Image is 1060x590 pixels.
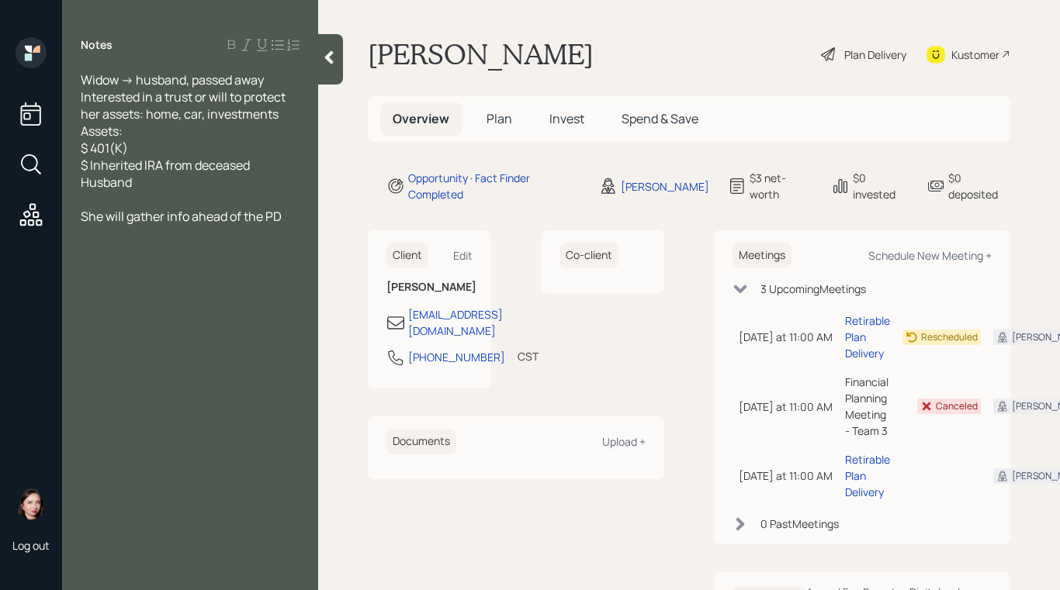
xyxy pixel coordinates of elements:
div: Schedule New Meeting + [868,248,992,263]
span: Overview [393,110,449,127]
div: CST [518,348,539,364]
div: [PHONE_NUMBER] [408,349,505,365]
div: Kustomer [951,47,999,63]
div: Upload + [602,434,646,449]
div: [DATE] at 11:00 AM [739,329,833,345]
h6: [PERSON_NAME] [386,281,473,294]
span: Invest [549,110,584,127]
div: [DATE] at 11:00 AM [739,399,833,415]
div: Retirable Plan Delivery [845,451,890,500]
div: Log out [12,538,50,553]
span: Plan [487,110,512,127]
div: $0 invested [853,170,908,202]
div: [DATE] at 11:00 AM [739,468,833,484]
div: Plan Delivery [844,47,906,63]
img: aleksandra-headshot.png [16,488,47,519]
span: She will gather info ahead of the PD [81,208,282,225]
h6: Co-client [559,243,618,268]
div: [PERSON_NAME] [621,178,709,195]
div: Edit [453,248,473,263]
div: Financial Planning Meeting - Team 3 [845,374,890,439]
div: Retirable Plan Delivery [845,312,890,361]
div: $3 net-worth [750,170,812,202]
div: Rescheduled [921,330,978,344]
h6: Documents [386,429,456,454]
h6: Meetings [733,243,792,268]
div: $0 deposited [948,170,1010,202]
div: Canceled [936,399,978,413]
div: 3 Upcoming Meeting s [760,281,866,297]
span: Spend & Save [622,110,698,127]
label: Notes [81,37,113,53]
span: Widow -> husband, passed away Interested in a trust or will to protect her assets: home, car, inv... [81,71,288,191]
h6: Client [386,243,428,268]
div: [EMAIL_ADDRESS][DOMAIN_NAME] [408,306,503,339]
h1: [PERSON_NAME] [368,37,594,71]
div: 0 Past Meeting s [760,516,839,532]
div: Opportunity · Fact Finder Completed [408,170,580,202]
